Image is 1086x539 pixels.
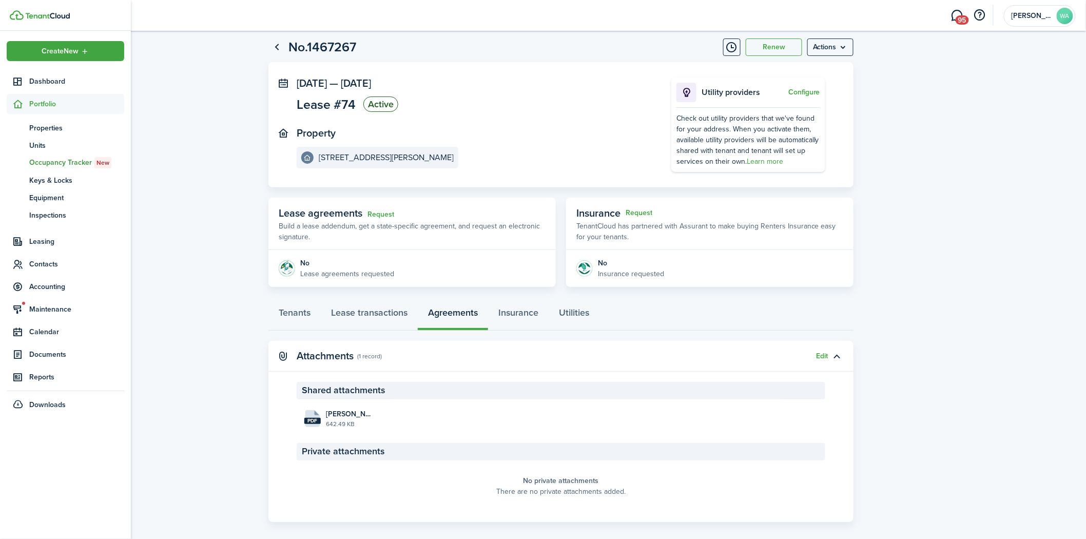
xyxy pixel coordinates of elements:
[29,76,124,87] span: Dashboard
[96,158,109,167] span: New
[288,37,356,57] h1: No.1467267
[576,260,593,277] img: Insurance protection
[7,137,124,154] a: Units
[576,221,843,242] p: TenantCloud has partnered with Assurant to make buying Renters Insurance easy for your tenants.
[42,48,79,55] span: Create New
[788,88,820,97] button: Configure
[598,268,664,279] p: Insurance requested
[29,210,124,221] span: Inspections
[304,410,321,427] file-icon: File
[268,382,854,522] panel-main-body: Toggle accordion
[7,154,124,171] a: Occupancy TrackerNew
[747,156,783,167] a: Learn more
[1057,8,1073,24] avatar-text: WA
[828,348,846,365] button: Toggle accordion
[807,38,854,56] menu-btn: Actions
[626,209,652,217] button: Request
[746,38,802,56] button: Renew
[29,281,124,292] span: Accounting
[29,304,124,315] span: Maintenance
[947,3,967,29] a: Messaging
[7,171,124,189] a: Keys & Locks
[297,75,327,91] span: [DATE]
[297,443,825,460] panel-main-section-header: Private attachments
[29,372,124,382] span: Reports
[702,86,786,99] p: Utility providers
[488,300,549,331] a: Insurance
[29,140,124,151] span: Units
[7,41,124,61] button: Open menu
[7,189,124,206] a: Equipment
[300,258,394,268] div: No
[268,300,321,331] a: Tenants
[956,15,969,25] span: 95
[357,352,382,361] panel-main-subtitle: (1 record)
[326,419,374,429] file-size: 642.49 KB
[807,38,854,56] button: Open menu
[29,192,124,203] span: Equipment
[319,153,454,162] e-details-info-title: [STREET_ADDRESS][PERSON_NAME]
[496,486,626,497] panel-main-placeholder-description: There are no private attachments added.
[7,206,124,224] a: Inspections
[7,367,124,387] a: Reports
[297,350,354,362] panel-main-title: Attachments
[723,38,741,56] button: Timeline
[29,326,124,337] span: Calendar
[7,71,124,91] a: Dashboard
[279,260,295,277] img: Agreement e-sign
[676,113,820,167] div: Check out utility providers that we've found for your address. When you activate them, available ...
[326,409,374,419] span: [PERSON_NAME] 710.pdf
[598,258,664,268] div: No
[29,349,124,360] span: Documents
[29,259,124,269] span: Contacts
[297,382,825,399] panel-main-section-header: Shared attachments
[29,157,124,168] span: Occupancy Tracker
[576,205,620,221] span: Insurance
[29,99,124,109] span: Portfolio
[7,119,124,137] a: Properties
[29,399,66,410] span: Downloads
[329,75,338,91] span: —
[363,97,398,112] status: Active
[29,236,124,247] span: Leasing
[29,175,124,186] span: Keys & Locks
[25,13,70,19] img: TenantCloud
[549,300,599,331] a: Utilities
[341,75,371,91] span: [DATE]
[279,221,546,242] p: Build a lease addendum, get a state-specific agreement, and request an electronic signature.
[1012,12,1053,20] span: Wright AtHome Property Solutions LLC
[29,123,124,133] span: Properties
[523,475,599,486] panel-main-placeholder-title: No private attachments
[10,10,24,20] img: TenantCloud
[971,7,988,24] button: Open resource center
[279,205,362,221] span: Lease agreements
[297,98,356,111] span: Lease #74
[817,352,828,360] button: Edit
[321,300,418,331] a: Lease transactions
[304,418,321,424] file-extension: pdf
[268,38,286,56] a: Go back
[300,268,394,279] p: Lease agreements requested
[297,127,336,139] panel-main-title: Property
[367,210,394,219] a: Request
